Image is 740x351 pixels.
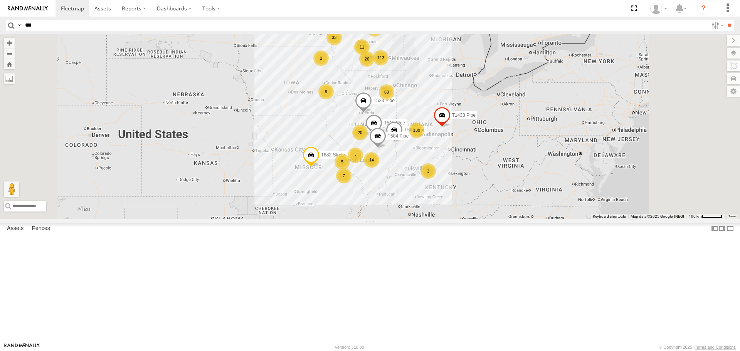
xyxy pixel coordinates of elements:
a: Terms (opens in new tab) [728,215,737,218]
div: 130 [409,123,424,138]
label: Dock Summary Table to the Right [718,223,726,234]
div: 63 [379,84,394,100]
div: 7 [336,168,351,183]
span: T523 Pipe [373,98,395,103]
span: T581 Pipe [404,127,425,133]
a: Visit our Website [4,343,40,351]
button: Drag Pegman onto the map to open Street View [4,181,19,197]
div: 5 [335,154,350,170]
span: 100 km [689,214,702,218]
label: Search Filter Options [708,20,725,31]
div: 33 [326,30,342,45]
label: Hide Summary Table [727,223,734,234]
span: T682 Stretch Flat [321,152,357,158]
span: T584 Pipe [388,133,409,139]
button: Zoom Home [4,59,15,69]
label: Assets [3,223,27,234]
label: Map Settings [727,86,740,97]
span: T1438 Pipe [452,113,476,118]
div: 14 [364,152,379,168]
label: Fences [28,223,54,234]
label: Dock Summary Table to the Left [711,223,718,234]
div: © Copyright 2025 - [659,345,736,349]
img: rand-logo.svg [8,6,48,11]
span: Map data ©2025 Google, INEGI [631,214,684,218]
div: 3 [420,163,436,179]
i: ? [697,2,710,15]
div: 9 [318,84,334,99]
div: Version: 310.00 [335,345,364,349]
label: Measure [4,73,15,84]
button: Keyboard shortcuts [593,214,626,219]
a: Terms and Conditions [695,345,736,349]
button: Map Scale: 100 km per 49 pixels [686,214,725,219]
div: 2 [313,50,329,66]
div: 20 [352,125,368,140]
span: T515 Pipe [384,121,405,126]
div: 113 [373,50,388,65]
button: Zoom out [4,48,15,59]
div: 7 [348,148,363,163]
label: Search Query [16,20,22,31]
button: Zoom in [4,38,15,48]
div: 11 [354,39,370,55]
div: AJ Klotz [647,3,670,14]
div: 26 [359,51,375,67]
